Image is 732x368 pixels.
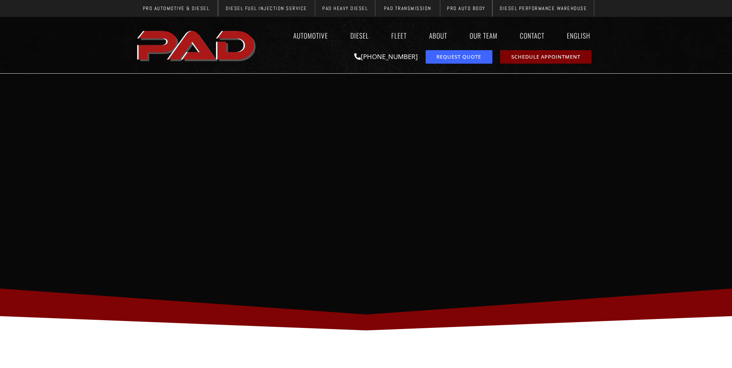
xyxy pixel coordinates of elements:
[426,50,492,64] a: request a service or repair quote
[512,27,552,44] a: Contact
[511,54,580,59] span: Schedule Appointment
[343,27,376,44] a: Diesel
[462,27,505,44] a: Our Team
[447,6,485,11] span: Pro Auto Body
[422,27,455,44] a: About
[500,50,592,64] a: schedule repair or service appointment
[560,27,598,44] a: English
[286,27,335,44] a: Automotive
[135,24,260,66] a: pro automotive and diesel home page
[260,27,598,44] nav: Menu
[384,27,414,44] a: Fleet
[500,6,587,11] span: Diesel Performance Warehouse
[354,52,418,61] a: [PHONE_NUMBER]
[135,24,260,66] img: The image shows the word "PAD" in bold, red, uppercase letters with a slight shadow effect.
[436,54,481,59] span: Request Quote
[226,6,307,11] span: Diesel Fuel Injection Service
[143,6,210,11] span: Pro Automotive & Diesel
[384,6,431,11] span: PAD Transmission
[322,6,368,11] span: PAD Heavy Diesel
